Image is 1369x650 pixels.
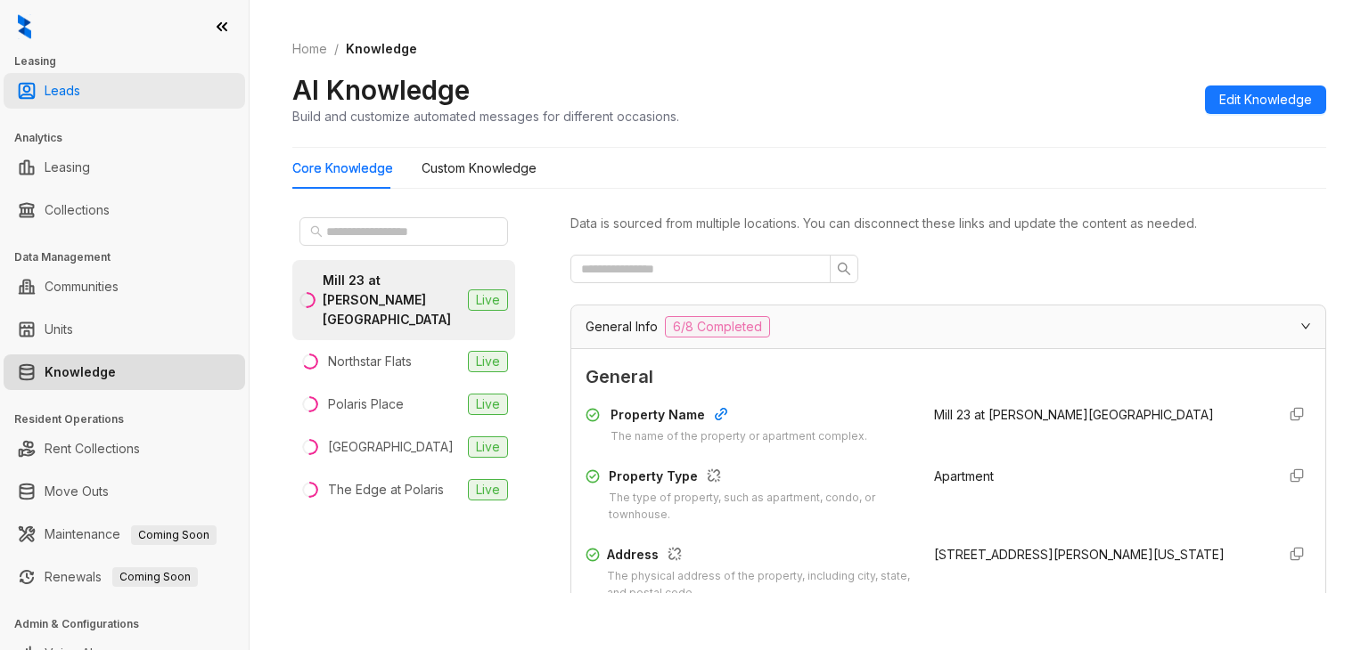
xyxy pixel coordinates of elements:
[131,525,217,545] span: Coming Soon
[571,305,1325,348] div: General Info6/8 Completed
[837,262,851,276] span: search
[45,354,116,390] a: Knowledge
[468,289,508,311] span: Live
[323,271,461,329] div: Mill 23 at [PERSON_NAME][GEOGRAPHIC_DATA]
[4,431,245,467] li: Rent Collections
[607,545,913,568] div: Address
[611,428,867,445] div: The name of the property or apartment complex.
[45,150,90,185] a: Leasing
[328,394,404,414] div: Polaris Place
[346,41,417,56] span: Knowledge
[4,354,245,390] li: Knowledge
[14,616,249,632] h3: Admin & Configurations
[310,225,323,238] span: search
[1205,85,1326,114] button: Edit Knowledge
[45,192,110,228] a: Collections
[4,516,245,552] li: Maintenance
[292,158,393,178] div: Core Knowledge
[4,312,245,347] li: Units
[328,480,444,500] div: The Edge at Polaris
[45,312,73,347] a: Units
[4,192,245,228] li: Collections
[45,559,198,595] a: RenewalsComing Soon
[45,269,119,305] a: Communities
[1219,90,1312,110] span: Edit Knowledge
[934,545,1261,565] div: [STREET_ADDRESS][PERSON_NAME][US_STATE]
[4,559,245,595] li: Renewals
[1300,321,1311,331] span: expanded
[112,567,198,587] span: Coming Soon
[14,53,249,69] h3: Leasing
[14,130,249,146] h3: Analytics
[4,150,245,185] li: Leasing
[422,158,537,178] div: Custom Knowledge
[665,316,770,337] span: 6/8 Completed
[14,249,249,265] h3: Data Management
[14,411,249,427] h3: Resident Operations
[468,394,508,415] span: Live
[4,73,245,109] li: Leads
[18,14,31,39] img: logo
[611,405,867,428] div: Property Name
[328,352,412,371] div: Northstar Flats
[4,269,245,305] li: Communities
[468,351,508,372] span: Live
[607,568,913,602] div: The physical address of the property, including city, state, and postal code.
[45,73,80,109] a: Leads
[45,474,109,509] a: Move Outs
[4,474,245,509] li: Move Outs
[609,467,912,490] div: Property Type
[586,317,658,337] span: General Info
[328,437,454,457] div: [GEOGRAPHIC_DATA]
[934,468,994,483] span: Apartment
[586,363,1311,391] span: General
[609,490,912,524] div: The type of property, such as apartment, condo, or townhouse.
[292,107,679,126] div: Build and customize automated messages for different occasions.
[934,407,1214,422] span: Mill 23 at [PERSON_NAME][GEOGRAPHIC_DATA]
[289,39,331,59] a: Home
[292,73,470,107] h2: AI Knowledge
[334,39,339,59] li: /
[45,431,140,467] a: Rent Collections
[570,214,1326,233] div: Data is sourced from multiple locations. You can disconnect these links and update the content as...
[468,436,508,458] span: Live
[468,479,508,500] span: Live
